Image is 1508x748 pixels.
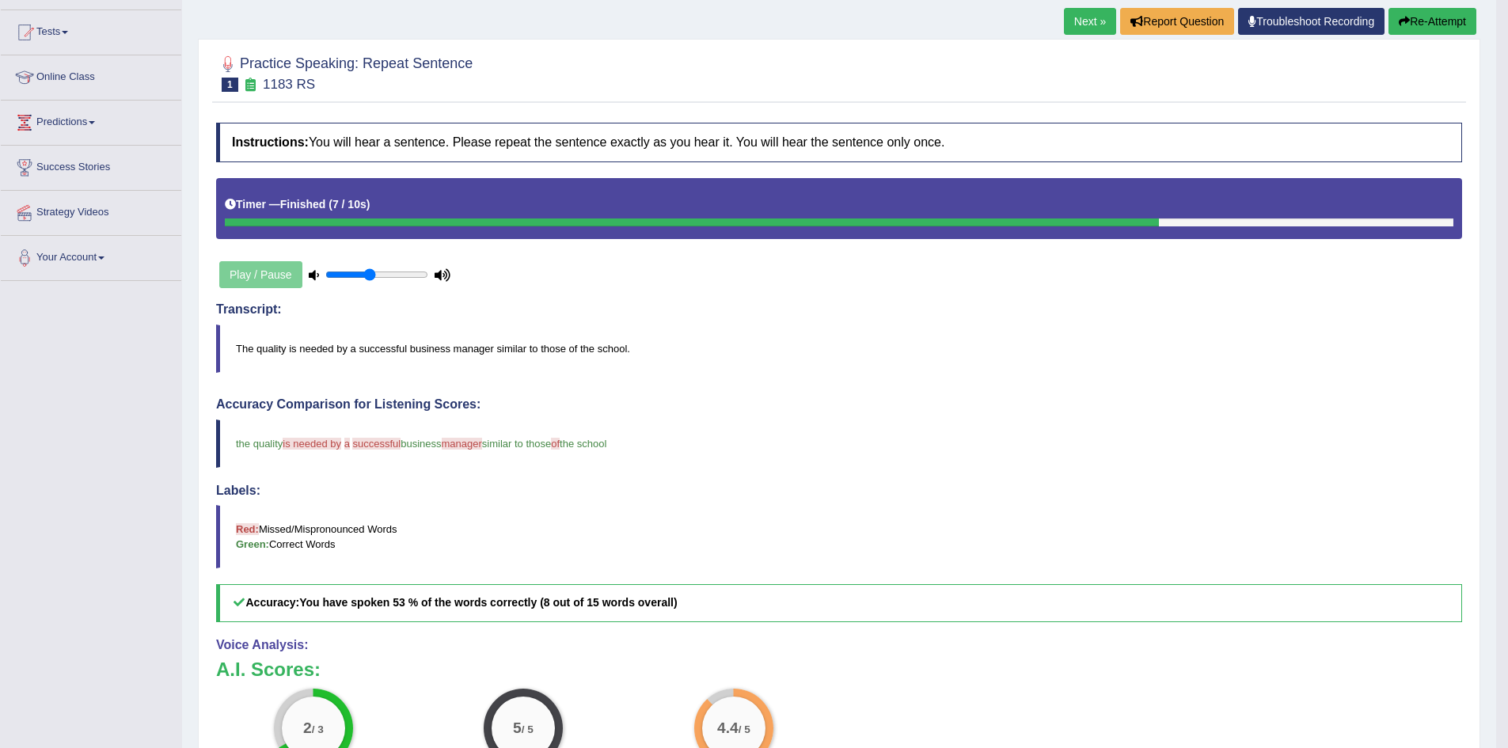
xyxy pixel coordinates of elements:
span: is needed by [283,438,341,450]
a: Tests [1,10,181,50]
button: Report Question [1120,8,1234,35]
blockquote: The quality is needed by a successful business manager similar to those of the school. [216,325,1462,373]
a: Online Class [1,55,181,95]
button: Re-Attempt [1388,8,1476,35]
span: the school [560,438,606,450]
a: Next » [1064,8,1116,35]
span: 1 [222,78,238,92]
span: similar to those [482,438,551,450]
b: Red: [236,523,259,535]
blockquote: Missed/Mispronounced Words Correct Words [216,505,1462,568]
b: ) [367,198,370,211]
b: A.I. Scores: [216,659,321,680]
small: Exam occurring question [242,78,259,93]
h4: You will hear a sentence. Please repeat the sentence exactly as you hear it. You will hear the se... [216,123,1462,162]
span: the quality [236,438,283,450]
a: Predictions [1,101,181,140]
big: 4.4 [717,720,739,737]
a: Your Account [1,236,181,275]
b: Instructions: [232,135,309,149]
small: / 3 [312,723,324,735]
span: successful [352,438,401,450]
big: 5 [514,720,522,737]
b: Finished [280,198,326,211]
a: Troubleshoot Recording [1238,8,1385,35]
h4: Transcript: [216,302,1462,317]
h4: Labels: [216,484,1462,498]
small: / 5 [522,723,534,735]
a: Success Stories [1,146,181,185]
h5: Timer — [225,199,370,211]
a: Strategy Videos [1,191,181,230]
b: You have spoken 53 % of the words correctly (8 out of 15 words overall) [299,596,677,609]
h4: Accuracy Comparison for Listening Scores: [216,397,1462,412]
span: a [344,438,350,450]
span: manager [442,438,482,450]
small: / 5 [739,723,750,735]
h5: Accuracy: [216,584,1462,621]
b: 7 / 10s [332,198,367,211]
span: of [551,438,560,450]
h4: Voice Analysis: [216,638,1462,652]
h2: Practice Speaking: Repeat Sentence [216,52,473,92]
small: 1183 RS [263,77,315,92]
b: ( [329,198,332,211]
span: business [401,438,441,450]
b: Green: [236,538,269,550]
big: 2 [303,720,312,737]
